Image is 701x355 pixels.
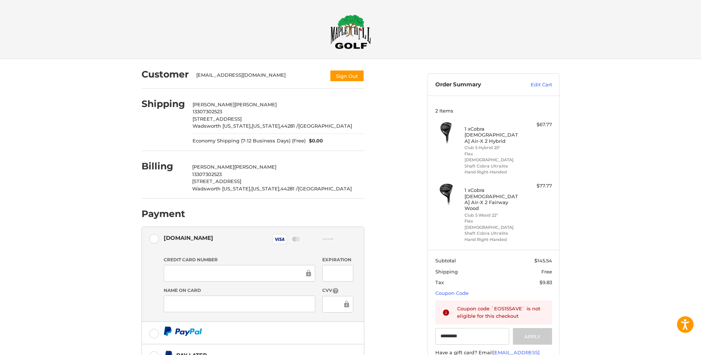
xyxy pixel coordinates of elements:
span: 13307302523 [193,108,222,114]
input: Gift Certificate or Coupon Code [435,328,510,345]
span: [STREET_ADDRESS] [193,116,242,122]
li: Shaft Cobra Ultralite [465,163,521,169]
span: [PERSON_NAME] [234,164,276,170]
label: Expiration [322,256,353,263]
h4: 1 x Cobra [DEMOGRAPHIC_DATA] Air-X 2 Fairway Wood [465,187,521,211]
span: [US_STATE], [251,186,280,192]
a: Coupon Code [435,290,469,296]
div: [EMAIL_ADDRESS][DOMAIN_NAME] [196,72,323,82]
h2: Shipping [142,98,185,110]
li: Hand Right-Handed [465,237,521,243]
span: [PERSON_NAME] [235,101,277,107]
span: Tax [435,279,444,285]
span: Wadsworth [US_STATE], [193,123,252,129]
label: Credit Card Number [164,256,315,263]
li: Shaft Cobra Ultralite [465,230,521,237]
span: [GEOGRAPHIC_DATA] [298,186,352,192]
span: $9.83 [540,279,552,285]
label: Name on Card [164,287,315,294]
span: Economy Shipping (7-12 Business Days) (Free) [193,137,306,145]
div: $77.77 [523,182,552,190]
span: Subtotal [435,258,456,263]
span: Shipping [435,269,458,275]
h2: Payment [142,208,185,220]
h2: Billing [142,161,185,172]
li: Flex [DEMOGRAPHIC_DATA] [465,218,521,230]
li: Hand Right-Handed [465,169,521,175]
h3: Order Summary [435,81,515,89]
span: [GEOGRAPHIC_DATA] [298,123,352,129]
img: PayPal icon [164,327,202,336]
h4: 1 x Cobra [DEMOGRAPHIC_DATA] Air-X 2 Hybrid [465,126,521,144]
span: 13307302523 [192,171,222,177]
span: [US_STATE], [252,123,281,129]
li: Flex [DEMOGRAPHIC_DATA] [465,151,521,163]
button: Sign Out [330,70,364,82]
span: [STREET_ADDRESS] [192,178,241,184]
div: $67.77 [523,121,552,128]
div: [DOMAIN_NAME] [164,232,213,244]
span: $145.54 [534,258,552,263]
img: Maple Hill Golf [330,14,371,49]
h2: Customer [142,69,189,80]
span: $0.00 [306,137,323,145]
span: Free [541,269,552,275]
span: Wadsworth [US_STATE], [192,186,251,192]
span: [PERSON_NAME] [192,164,234,170]
h3: 2 Items [435,108,552,114]
button: Apply [513,328,552,345]
label: CVV [322,287,353,294]
li: Club 5 Wood 22° [465,212,521,218]
div: Coupon code `EOS15SAVE` is not eligible for this checkout [457,305,545,320]
li: Club 5 Hybrid 25° [465,145,521,151]
a: Edit Cart [515,81,552,89]
span: 44281 / [281,123,298,129]
span: 44281 / [280,186,298,192]
span: [PERSON_NAME] [193,101,235,107]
